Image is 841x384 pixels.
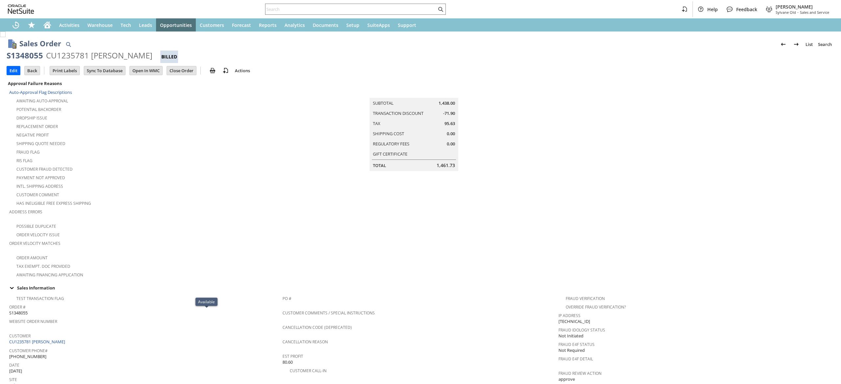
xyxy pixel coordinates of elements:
span: Sales and Service [800,10,829,15]
span: Setup [346,22,359,28]
a: Transaction Discount [373,110,423,116]
a: Analytics [281,18,309,32]
div: Billed [160,51,178,63]
div: S1348055 [7,50,43,61]
span: 1,438.00 [439,100,455,106]
span: Leads [139,22,152,28]
a: Forecast [228,18,255,32]
a: Order Amount [16,255,48,261]
span: Support [398,22,416,28]
a: Support [394,18,420,32]
a: Intl. Shipping Address [16,183,63,189]
a: Est Profit [283,353,303,359]
a: Date [9,362,19,368]
div: Shortcuts [24,18,39,32]
span: Sylvane Old [776,10,796,15]
input: Sync To Database [84,66,125,75]
span: SuiteApps [367,22,390,28]
span: Reports [259,22,277,28]
a: Gift Certificate [373,151,407,157]
div: Available [198,299,215,305]
a: RIS flag [16,158,33,163]
a: Subtotal [373,100,394,106]
a: Test Transaction Flag [16,296,64,301]
a: Tax [373,120,380,126]
a: Actions [232,68,253,74]
img: print.svg [209,67,216,75]
input: Edit [7,66,20,75]
a: Dropship Issue [16,115,47,121]
div: CU1235781 [PERSON_NAME] [46,50,152,61]
a: Shipping Quote Needed [16,141,65,146]
a: Address Errors [9,209,42,215]
span: Forecast [232,22,251,28]
span: Customers [200,22,224,28]
a: Fraud Verification [566,296,605,301]
a: Awaiting Financing Application [16,272,83,278]
a: Awaiting Auto-Approval [16,98,68,104]
img: Next [792,40,800,48]
span: -71.90 [443,110,455,117]
svg: logo [8,5,34,14]
a: Fraud Idology Status [558,327,605,333]
a: Cancellation Reason [283,339,328,345]
a: Warehouse [83,18,117,32]
span: 95.63 [444,120,455,127]
a: Negative Profit [16,132,49,138]
a: Possible Duplicate [16,224,56,229]
a: Tax Exempt. Doc Provided [16,264,70,269]
a: Fraud E4F Detail [558,356,593,362]
input: Close Order [167,66,196,75]
img: Previous [779,40,787,48]
input: Search [265,5,437,13]
span: [PERSON_NAME] [776,4,829,10]
svg: Search [437,5,444,13]
a: Customer Call-in [290,368,327,373]
a: Customer Comment [16,192,59,198]
a: Documents [309,18,342,32]
svg: Recent Records [12,21,20,29]
a: Customer Comments / Special Instructions [283,310,375,316]
a: Customers [196,18,228,32]
input: Print Labels [50,66,80,75]
a: Search [815,39,834,50]
span: Not Required [558,347,585,353]
a: Tech [117,18,135,32]
span: [PHONE_NUMBER] [9,353,46,360]
span: 0.00 [447,141,455,147]
a: Activities [55,18,83,32]
a: Fraud Flag [16,149,40,155]
span: 1,461.73 [437,162,455,169]
span: 0.00 [447,131,455,137]
a: CU1235781 [PERSON_NAME] [9,339,67,345]
td: Sales Information [7,284,834,292]
a: Customer Fraud Detected [16,166,73,172]
span: Warehouse [87,22,113,28]
a: Website Order Number [9,319,57,324]
a: Shipping Cost [373,131,404,137]
span: approve [558,376,575,382]
a: List [803,39,815,50]
span: Help [707,6,718,12]
input: Open In WMC [130,66,162,75]
span: Not Initiated [558,333,583,339]
a: Customer [9,333,31,339]
span: - [797,10,799,15]
span: Analytics [284,22,305,28]
a: Setup [342,18,363,32]
a: IP Address [558,313,580,318]
h1: Sales Order [19,38,61,49]
a: PO # [283,296,291,301]
a: Order # [9,304,26,310]
a: Payment not approved [16,175,65,181]
span: Activities [59,22,80,28]
svg: Home [43,21,51,29]
a: Home [39,18,55,32]
svg: Shortcuts [28,21,35,29]
div: Sales Information [7,284,832,292]
a: Order Velocity Matches [9,241,60,246]
a: Leads [135,18,156,32]
a: Regulatory Fees [373,141,409,147]
a: Replacement Order [16,124,58,129]
span: S1348055 [9,310,28,316]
